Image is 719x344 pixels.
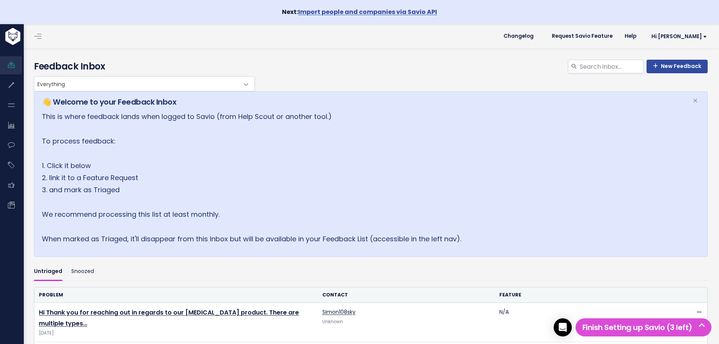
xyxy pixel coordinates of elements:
td: N/A [495,303,672,342]
span: Everything [34,77,239,91]
button: Close [685,92,705,110]
a: Untriaged [34,263,62,281]
span: Hi [PERSON_NAME] [651,34,707,39]
a: Request Savio Feature [546,31,619,42]
input: Search inbox... [579,60,644,73]
a: Hi Thank you for reaching out in regards to our [MEDICAL_DATA] product. There are multiple types… [39,308,299,328]
a: Snoozed [71,263,94,281]
a: Help [619,31,642,42]
th: Problem [34,287,318,303]
h5: Finish Setting up Savio (3 left) [579,322,708,333]
a: New Feedback [647,60,708,73]
span: [DATE] [39,329,313,337]
span: Unknown [322,319,343,325]
p: This is where feedback lands when logged to Savio (from Help Scout or another tool.) To process f... [42,111,683,245]
strong: Next: [282,8,437,16]
span: Everything [34,76,255,91]
span: Changelog [503,34,534,39]
img: logo-white.9d6f32f41409.svg [3,28,62,45]
h4: Feedback Inbox [34,60,708,73]
ul: Filter feature requests [34,263,708,281]
h5: 👋 Welcome to your Feedback Inbox [42,96,683,108]
a: Simon108sky [322,308,356,316]
span: × [693,94,698,107]
th: Contact [318,287,495,303]
div: Open Intercom Messenger [554,318,572,336]
th: Feature [495,287,672,303]
a: Import people and companies via Savio API [298,8,437,16]
a: Hi [PERSON_NAME] [642,31,713,42]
